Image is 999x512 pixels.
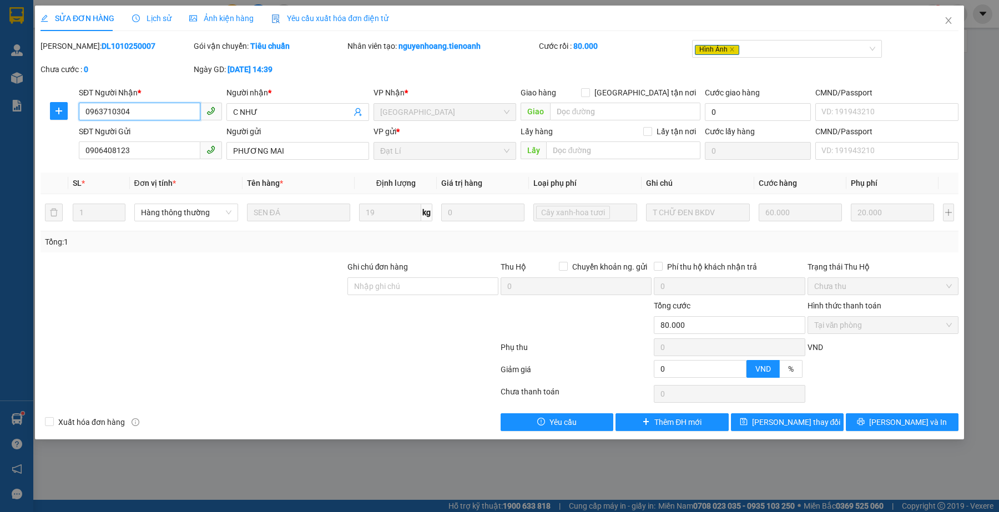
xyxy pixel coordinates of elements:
span: Phí thu hộ khách nhận trả [663,261,761,273]
span: plus [642,418,650,427]
span: Xuất hóa đơn hàng [54,416,129,428]
span: close [944,16,953,25]
span: [PERSON_NAME] và In [869,416,947,428]
button: Close [933,6,964,37]
div: Ngày GD: [194,63,345,75]
span: Yêu cầu xuất hóa đơn điện tử [271,14,389,23]
button: plus [50,102,68,120]
span: Tại văn phòng [814,317,952,333]
input: Cước lấy hàng [705,142,811,160]
input: 0 [759,204,842,221]
div: Chưa cước : [41,63,191,75]
div: Nhân viên tạo: [347,40,537,52]
div: CMND/Passport [815,125,958,138]
div: Trạng thái Thu Hộ [808,261,958,273]
span: user-add [354,108,362,116]
input: Cước giao hàng [705,103,811,121]
span: Hàng thông thường [141,204,231,221]
span: clock-circle [132,14,140,22]
input: 0 [441,204,524,221]
span: Ảnh kiện hàng [189,14,254,23]
span: edit [41,14,48,22]
span: Lấy hàng [521,127,553,136]
span: VP Nhận [374,88,405,97]
span: Thu Hộ [501,262,526,271]
div: Giảm giá [500,363,653,383]
span: phone [206,107,215,115]
span: Lịch sử [132,14,171,23]
span: SỬA ĐƠN HÀNG [41,14,114,23]
span: Giá trị hàng [441,179,482,187]
div: Tổng: 1 [45,236,386,248]
b: DL1010250007 [102,42,155,50]
span: VND [755,364,771,373]
span: printer [857,418,865,427]
span: Chưa thu [814,278,952,295]
img: icon [271,14,280,23]
input: Dọc đường [550,103,700,120]
span: kg [421,204,432,221]
button: delete [45,204,63,221]
span: Cây xanh-hoa tươi [536,206,610,219]
span: Lấy [521,141,546,159]
label: Ghi chú đơn hàng [347,262,408,271]
button: save[PERSON_NAME] thay đổi [731,413,844,431]
div: Cước rồi : [539,40,690,52]
span: save [740,418,748,427]
span: close [729,47,735,52]
span: % [788,364,794,373]
span: SL [73,179,82,187]
span: Lấy tận nơi [652,125,700,138]
input: Ghi Chú [646,204,750,221]
div: Phụ thu [500,341,653,361]
span: Thêm ĐH mới [654,416,702,428]
span: Giao [521,103,550,120]
div: Người nhận [226,87,369,99]
span: Chuyển khoản ng. gửi [568,261,652,273]
b: nguyenhoang.tienoanh [398,42,481,50]
span: phone [206,145,215,154]
b: 0 [84,65,88,74]
button: plusThêm ĐH mới [615,413,728,431]
div: Gói vận chuyển: [194,40,345,52]
span: Định lượng [376,179,416,187]
button: exclamation-circleYêu cầu [501,413,613,431]
input: Dọc đường [546,141,700,159]
b: Tiêu chuẩn [250,42,290,50]
span: exclamation-circle [537,418,545,427]
span: picture [189,14,197,22]
span: Đơn vị tính [134,179,176,187]
div: Chưa thanh toán [500,386,653,405]
input: VD: Bàn, Ghế [247,204,351,221]
span: Đạt Lí [380,143,509,159]
div: Người gửi [226,125,369,138]
span: plus [51,107,67,115]
span: Tổng cước [654,301,690,310]
span: Thủ Đức [380,104,509,120]
span: Giao hàng [521,88,556,97]
div: SĐT Người Nhận [79,87,221,99]
b: [DATE] 14:39 [228,65,273,74]
span: Cây xanh-hoa tươi [541,206,605,219]
b: 80.000 [573,42,598,50]
span: VND [808,343,823,352]
input: Ghi chú đơn hàng [347,277,498,295]
span: [PERSON_NAME] thay đổi [752,416,841,428]
label: Cước giao hàng [705,88,760,97]
div: VP gửi [374,125,516,138]
div: [PERSON_NAME]: [41,40,191,52]
div: SĐT Người Gửi [79,125,221,138]
th: Ghi chú [642,173,754,194]
span: [GEOGRAPHIC_DATA] tận nơi [590,87,700,99]
span: Tên hàng [247,179,283,187]
span: info-circle [132,418,139,426]
th: Loại phụ phí [529,173,642,194]
span: Cước hàng [759,179,797,187]
label: Hình thức thanh toán [808,301,881,310]
span: Phụ phí [851,179,877,187]
button: plus [943,204,954,221]
div: CMND/Passport [815,87,958,99]
button: printer[PERSON_NAME] và In [846,413,958,431]
span: Yêu cầu [549,416,577,428]
label: Cước lấy hàng [705,127,755,136]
